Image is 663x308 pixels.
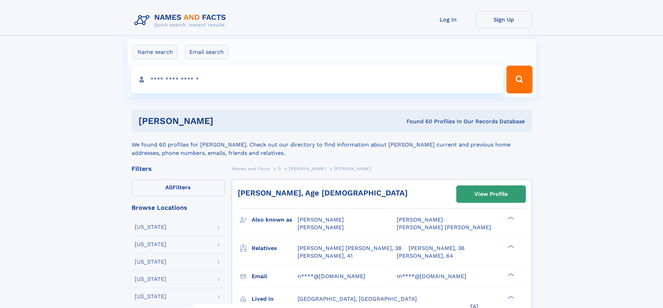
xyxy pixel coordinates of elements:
h3: Relatives [252,242,298,254]
a: [PERSON_NAME], 64 [397,252,453,260]
div: [US_STATE] [135,259,166,265]
a: [PERSON_NAME], 41 [298,252,353,260]
span: [PERSON_NAME] [334,166,371,171]
img: Logo Names and Facts [132,11,232,30]
a: Names and Facts [232,164,270,173]
h3: Lived in [252,293,298,305]
div: [US_STATE] [135,276,166,282]
div: Browse Locations [132,205,225,211]
span: All [165,184,173,191]
label: Email search [185,45,228,59]
span: G [278,166,281,171]
div: Found 60 Profiles In Our Records Database [310,118,525,125]
div: We found 60 profiles for [PERSON_NAME]. Check out our directory to find information about [PERSON... [132,132,532,157]
h3: Email [252,270,298,282]
div: [US_STATE] [135,242,166,247]
div: [US_STATE] [135,224,166,230]
div: ❯ [506,244,514,249]
span: [PERSON_NAME] [298,224,344,231]
label: Name search [133,45,177,59]
h3: Also known as [252,214,298,226]
div: ❯ [506,216,514,220]
div: ❯ [506,272,514,277]
div: ❯ [506,295,514,299]
span: [PERSON_NAME] [289,166,326,171]
label: Filters [132,180,225,196]
a: Log In [420,11,476,28]
a: [PERSON_NAME], 36 [409,244,465,252]
button: Search Button [506,66,532,93]
a: View Profile [457,186,526,202]
a: Sign Up [476,11,532,28]
div: View Profile [474,186,508,202]
input: search input [131,66,504,93]
a: [PERSON_NAME] [289,164,326,173]
a: [PERSON_NAME], Age [DEMOGRAPHIC_DATA] [238,189,408,197]
a: G [278,164,281,173]
span: [PERSON_NAME] [397,216,443,223]
h1: [PERSON_NAME] [139,117,310,125]
div: Filters [132,166,225,172]
div: [US_STATE] [135,294,166,299]
a: [PERSON_NAME] [PERSON_NAME], 38 [298,244,402,252]
span: [GEOGRAPHIC_DATA], [GEOGRAPHIC_DATA] [298,295,417,302]
span: [PERSON_NAME] [298,216,344,223]
span: [PERSON_NAME] [PERSON_NAME] [397,224,491,231]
